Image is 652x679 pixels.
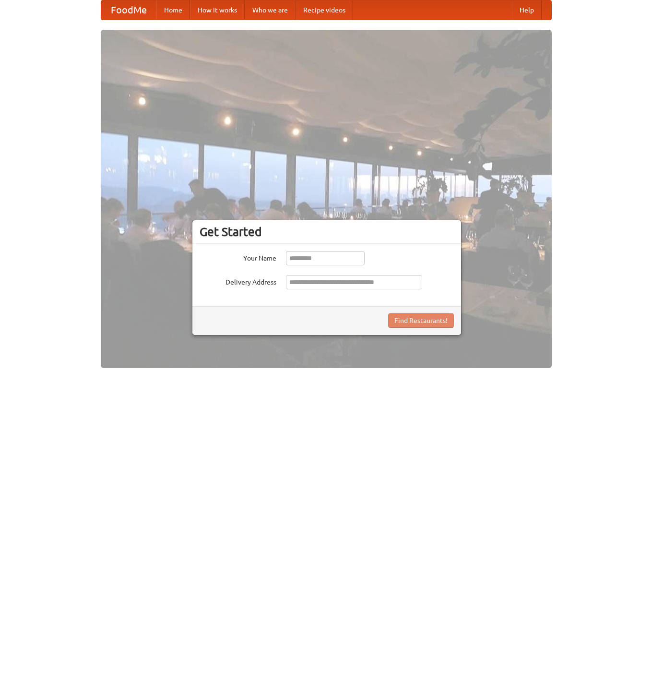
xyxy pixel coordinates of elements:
[388,313,454,328] button: Find Restaurants!
[156,0,190,20] a: Home
[512,0,542,20] a: Help
[245,0,296,20] a: Who we are
[200,225,454,239] h3: Get Started
[200,251,276,263] label: Your Name
[200,275,276,287] label: Delivery Address
[101,0,156,20] a: FoodMe
[190,0,245,20] a: How it works
[296,0,353,20] a: Recipe videos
